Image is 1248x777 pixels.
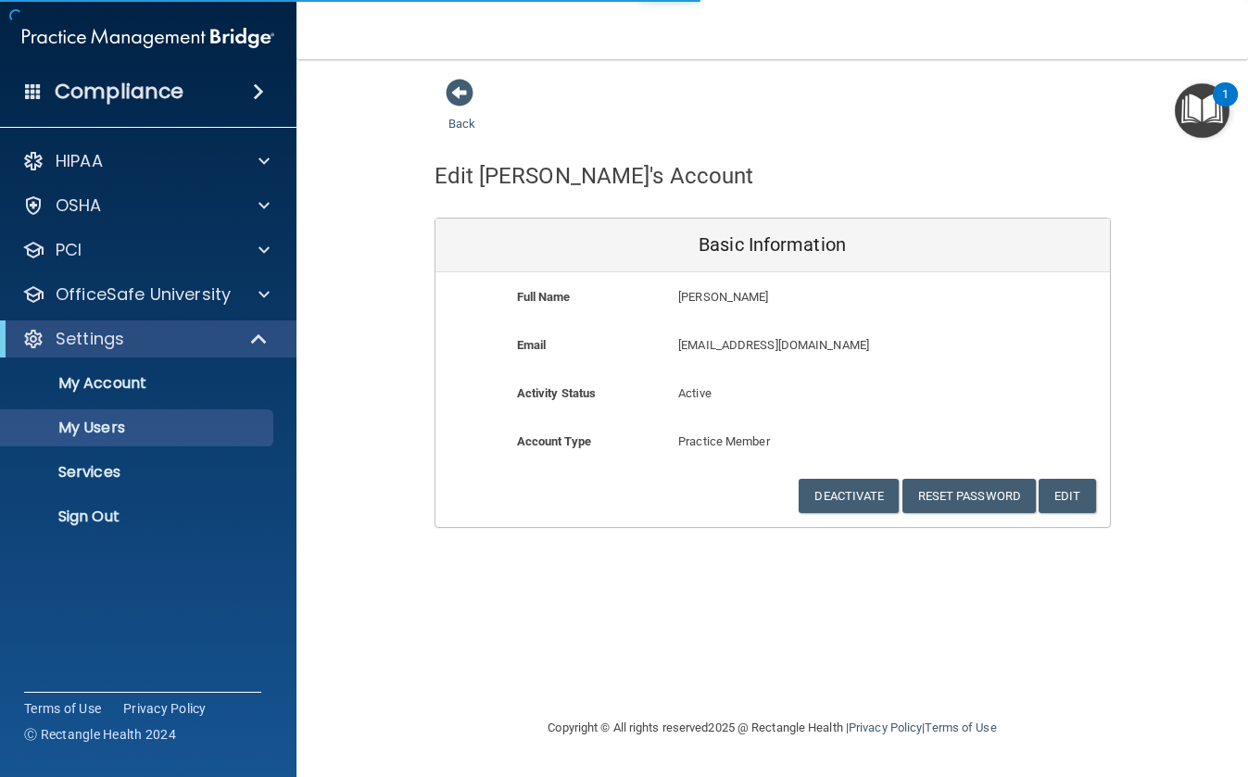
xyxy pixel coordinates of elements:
[435,219,1110,272] div: Basic Information
[12,419,265,437] p: My Users
[1175,83,1229,138] button: Open Resource Center, 1 new notification
[517,434,591,448] b: Account Type
[925,721,996,734] a: Terms of Use
[1222,94,1229,119] div: 1
[56,239,82,261] p: PCI
[12,463,265,482] p: Services
[22,150,270,172] a: HIPAA
[902,479,1036,513] button: Reset Password
[517,338,547,352] b: Email
[123,699,207,718] a: Privacy Policy
[56,283,231,306] p: OfficeSafe University
[55,79,183,105] h4: Compliance
[24,699,101,718] a: Terms of Use
[678,431,866,453] p: Practice Member
[22,283,270,306] a: OfficeSafe University
[435,698,1111,758] div: Copyright © All rights reserved 2025 @ Rectangle Health | |
[12,374,265,393] p: My Account
[517,386,597,400] b: Activity Status
[849,721,922,734] a: Privacy Policy
[435,164,754,188] h4: Edit [PERSON_NAME]'s Account
[678,382,866,405] p: Active
[448,94,475,131] a: Back
[22,239,270,261] a: PCI
[799,479,899,513] button: Deactivate
[24,725,176,744] span: Ⓒ Rectangle Health 2024
[678,334,974,357] p: [EMAIL_ADDRESS][DOMAIN_NAME]
[517,290,571,304] b: Full Name
[1039,479,1095,513] button: Edit
[56,150,103,172] p: HIPAA
[56,194,102,217] p: OSHA
[12,508,265,526] p: Sign Out
[22,19,274,56] img: PMB logo
[56,328,124,350] p: Settings
[678,286,974,308] p: [PERSON_NAME]
[22,328,269,350] a: Settings
[22,194,270,217] a: OSHA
